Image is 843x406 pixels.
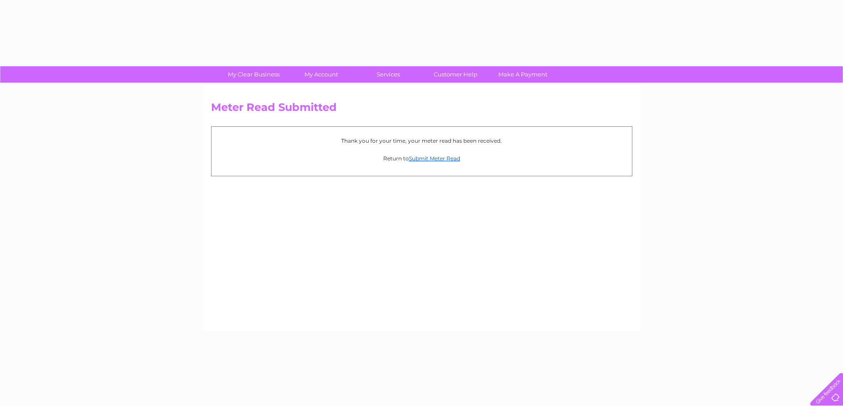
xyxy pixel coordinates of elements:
a: My Account [285,66,358,83]
a: Submit Meter Read [409,155,460,162]
h2: Meter Read Submitted [211,101,632,118]
a: My Clear Business [217,66,290,83]
p: Thank you for your time, your meter read has been received. [216,137,627,145]
a: Services [352,66,425,83]
a: Customer Help [419,66,492,83]
p: Return to [216,154,627,163]
a: Make A Payment [486,66,559,83]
